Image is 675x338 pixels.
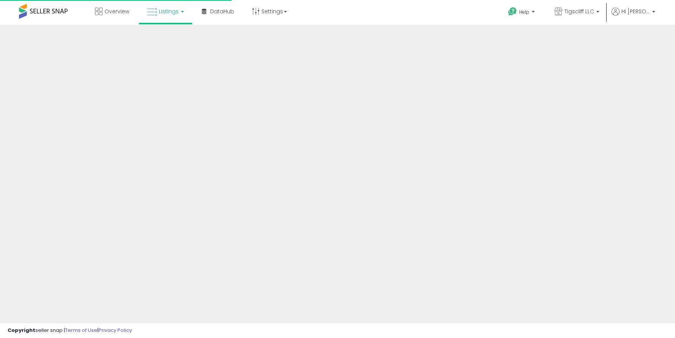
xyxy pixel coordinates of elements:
[508,7,517,16] i: Get Help
[98,327,132,334] a: Privacy Policy
[159,8,179,15] span: Listings
[621,8,650,15] span: Hi [PERSON_NAME]
[8,327,35,334] strong: Copyright
[612,8,655,25] a: Hi [PERSON_NAME]
[8,327,132,334] div: seller snap | |
[65,327,97,334] a: Terms of Use
[210,8,234,15] span: DataHub
[519,9,529,15] span: Help
[502,1,542,25] a: Help
[564,8,594,15] span: Tigscliff LLC
[105,8,129,15] span: Overview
